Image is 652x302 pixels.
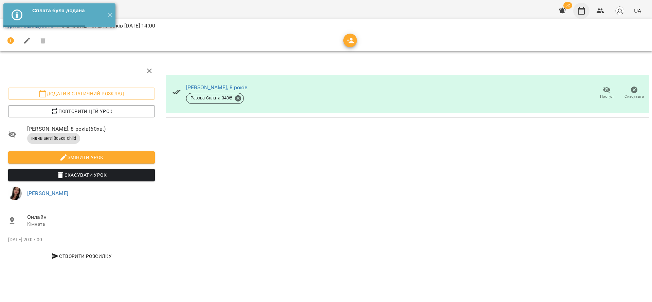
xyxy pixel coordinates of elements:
span: Скасувати Урок [14,171,149,179]
span: 52 [563,2,572,9]
button: Скасувати Урок [8,169,155,181]
span: Повторити цей урок [14,107,149,115]
span: Змінити урок [14,153,149,162]
span: UA [634,7,641,14]
img: 1d6f23e5120c7992040491d1b6c3cd92.jpg [8,187,22,200]
button: Повторити цей урок [8,105,155,117]
button: Змінити урок [8,151,155,164]
nav: breadcrumb [3,22,649,30]
button: UA [631,4,644,17]
p: Кімната [27,221,155,228]
span: [PERSON_NAME], 8 років ( 60 хв. ) [27,125,155,133]
img: avatar_s.png [615,6,624,16]
span: Додати в статичний розклад [14,90,149,98]
div: Сплата була додана [32,7,102,14]
p: [DATE] 20:07:00 [8,237,155,243]
span: Індив англійська child [27,135,80,141]
span: Скасувати [624,94,644,99]
button: Додати в статичний розклад [8,88,155,100]
span: Онлайн [27,213,155,221]
button: Скасувати [620,83,648,102]
button: Прогул [593,83,620,102]
span: Створити розсилку [11,252,152,260]
a: [PERSON_NAME] [27,190,68,196]
div: Разова Сплата 340₴ [186,93,244,104]
span: Разова Сплата 340 ₴ [186,95,237,101]
span: Прогул [600,94,614,99]
a: [PERSON_NAME], 8 років [186,84,248,91]
button: Створити розсилку [8,250,155,262]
